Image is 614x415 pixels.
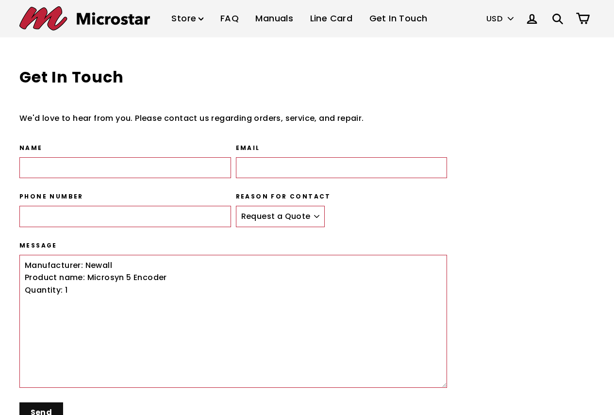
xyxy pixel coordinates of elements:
[164,4,211,33] a: Store
[19,66,447,88] h1: Get In Touch
[213,4,246,33] a: FAQ
[19,112,447,125] div: We'd love to hear from you. Please contact us regarding orders, service, and repair.
[248,4,300,33] a: Manuals
[236,144,448,152] label: Email
[236,193,448,201] label: Reason for contact
[19,144,231,152] label: Name
[19,193,231,201] label: Phone number
[19,242,447,250] label: Message
[19,6,150,31] img: Microstar Electronics
[303,4,360,33] a: Line Card
[362,4,435,33] a: Get In Touch
[164,4,434,33] ul: Primary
